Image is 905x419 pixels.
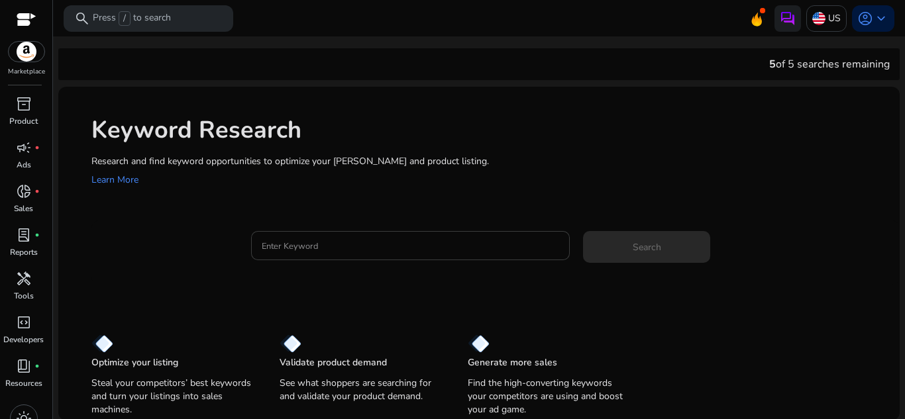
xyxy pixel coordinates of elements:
[34,232,40,238] span: fiber_manual_record
[91,377,253,416] p: Steal your competitors’ best keywords and turn your listings into sales machines.
[9,115,38,127] p: Product
[828,7,841,30] p: US
[91,334,113,353] img: diamond.svg
[91,356,178,369] p: Optimize your listing
[280,377,441,403] p: See what shoppers are searching for and validate your product demand.
[769,57,776,71] span: 5
[17,159,31,171] p: Ads
[34,363,40,369] span: fiber_manual_record
[91,173,138,186] a: Learn More
[93,11,171,26] p: Press to search
[280,356,387,369] p: Validate product demand
[91,154,886,168] p: Research and find keyword opportunities to optimize your [PERSON_NAME] and product listing.
[34,145,40,150] span: fiber_manual_record
[468,377,629,416] p: Find the high-converting keywords your competitors are using and boost your ad game.
[8,67,45,77] p: Marketplace
[16,358,32,374] span: book_4
[812,12,825,25] img: us.svg
[91,116,886,144] h1: Keyword Research
[119,11,131,26] span: /
[468,356,557,369] p: Generate more sales
[873,11,889,26] span: keyboard_arrow_down
[3,334,44,346] p: Developers
[10,246,38,258] p: Reports
[34,189,40,194] span: fiber_manual_record
[74,11,90,26] span: search
[468,334,490,353] img: diamond.svg
[16,314,32,330] span: code_blocks
[16,96,32,112] span: inventory_2
[857,11,873,26] span: account_circle
[5,377,42,389] p: Resources
[16,140,32,156] span: campaign
[16,271,32,287] span: handyman
[9,42,44,62] img: amazon.svg
[16,227,32,243] span: lab_profile
[16,183,32,199] span: donut_small
[14,203,33,214] p: Sales
[769,56,890,72] div: of 5 searches remaining
[280,334,301,353] img: diamond.svg
[14,290,34,302] p: Tools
